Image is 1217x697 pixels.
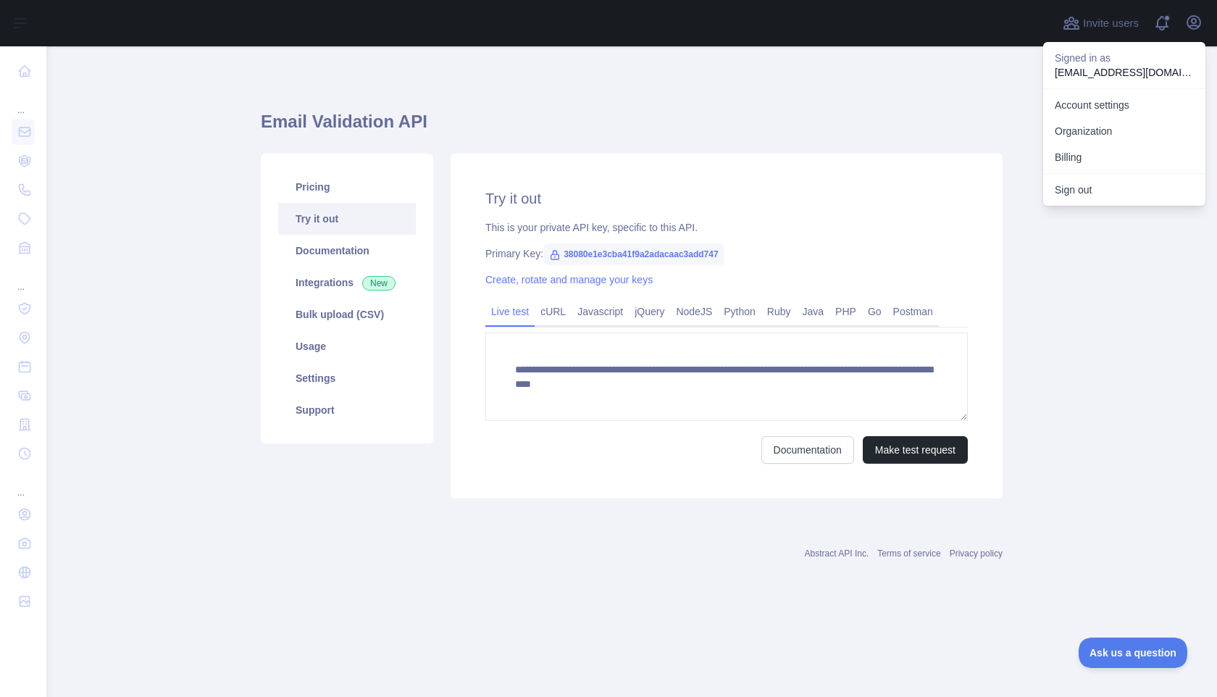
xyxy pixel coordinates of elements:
[278,362,416,394] a: Settings
[261,110,1003,145] h1: Email Validation API
[362,276,396,291] span: New
[797,300,830,323] a: Java
[805,548,869,559] a: Abstract API Inc.
[1043,118,1205,144] a: Organization
[278,330,416,362] a: Usage
[485,188,968,209] h2: Try it out
[543,243,724,265] span: 38080e1e3cba41f9a2adacaac3add747
[877,548,940,559] a: Terms of service
[278,235,416,267] a: Documentation
[862,300,887,323] a: Go
[1043,144,1205,170] button: Billing
[670,300,718,323] a: NodeJS
[278,171,416,203] a: Pricing
[485,220,968,235] div: This is your private API key, specific to this API.
[1043,92,1205,118] a: Account settings
[887,300,939,323] a: Postman
[950,548,1003,559] a: Privacy policy
[1043,177,1205,203] button: Sign out
[1079,638,1188,668] iframe: Toggle Customer Support
[1055,51,1194,65] p: Signed in as
[572,300,629,323] a: Javascript
[485,300,535,323] a: Live test
[629,300,670,323] a: jQuery
[278,203,416,235] a: Try it out
[485,246,968,261] div: Primary Key:
[278,299,416,330] a: Bulk upload (CSV)
[829,300,862,323] a: PHP
[1083,15,1139,32] span: Invite users
[12,469,35,498] div: ...
[278,267,416,299] a: Integrations New
[12,87,35,116] div: ...
[761,300,797,323] a: Ruby
[278,394,416,426] a: Support
[863,436,968,464] button: Make test request
[1060,12,1142,35] button: Invite users
[718,300,761,323] a: Python
[1055,65,1194,80] p: [EMAIL_ADDRESS][DOMAIN_NAME]
[12,264,35,293] div: ...
[485,274,653,285] a: Create, rotate and manage your keys
[761,436,854,464] a: Documentation
[535,300,572,323] a: cURL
